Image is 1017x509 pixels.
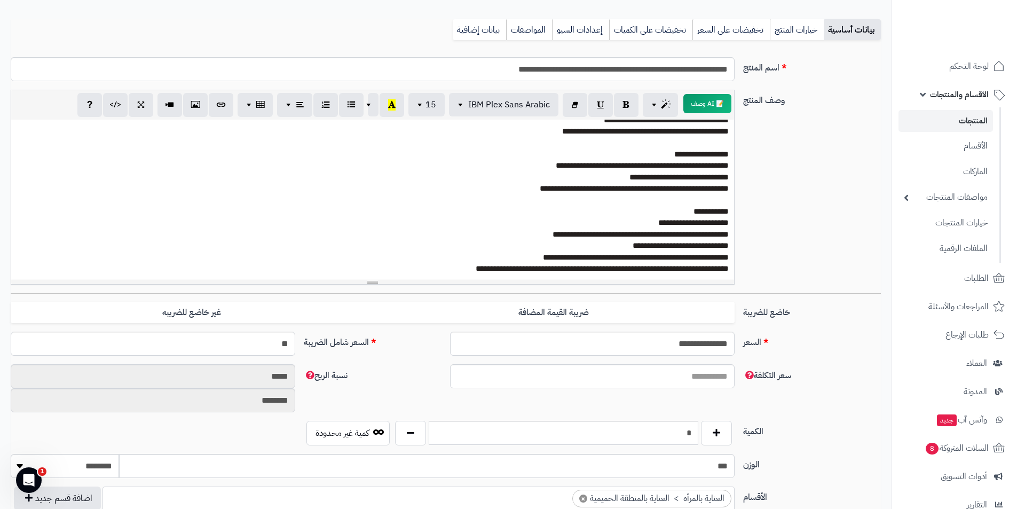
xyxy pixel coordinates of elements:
a: بيانات أساسية [824,19,881,41]
li: العناية بالمرأه > العناية بالمنطقة الحميمية [572,490,731,507]
a: أدوات التسويق [898,464,1011,489]
img: logo-2.png [944,8,1007,30]
span: 15 [425,98,436,111]
label: غير خاضع للضريبه [11,302,373,324]
span: طلبات الإرجاع [945,327,989,342]
label: وصف المنتج [739,90,885,107]
span: الطلبات [964,271,989,286]
a: المواصفات [506,19,552,41]
a: لوحة التحكم [898,53,1011,79]
span: الأقسام والمنتجات [930,87,989,102]
span: 1 [38,467,46,476]
a: خيارات المنتج [770,19,824,41]
label: السعر [739,332,885,349]
span: لوحة التحكم [949,59,989,74]
a: العملاء [898,350,1011,376]
span: جديد [937,414,957,426]
a: وآتس آبجديد [898,407,1011,433]
label: السعر شامل الضريبة [299,332,446,349]
button: 📝 AI وصف [683,94,731,113]
label: ضريبة القيمة المضافة [373,302,735,324]
iframe: Intercom live chat [16,467,42,493]
a: خيارات المنتجات [898,212,993,234]
span: IBM Plex Sans Arabic [468,98,550,111]
a: المراجعات والأسئلة [898,294,1011,319]
a: السلات المتروكة8 [898,435,1011,461]
a: المدونة [898,379,1011,404]
a: تخفيضات على السعر [692,19,770,41]
span: المدونة [964,384,987,399]
span: سعر التكلفة [743,369,791,382]
span: × [579,495,587,503]
button: IBM Plex Sans Arabic [449,93,558,116]
span: وآتس آب [936,412,987,427]
a: الطلبات [898,265,1011,291]
a: طلبات الإرجاع [898,322,1011,348]
a: الأقسام [898,135,993,158]
span: العملاء [966,356,987,371]
label: اسم المنتج [739,57,885,74]
span: السلات المتروكة [925,441,989,456]
label: الأقسام [739,487,885,504]
a: بيانات إضافية [453,19,506,41]
span: أدوات التسويق [941,469,987,484]
a: الملفات الرقمية [898,237,993,260]
a: الماركات [898,160,993,183]
button: 15 [408,93,445,116]
a: إعدادات السيو [552,19,609,41]
label: الكمية [739,421,885,438]
label: الوزن [739,454,885,471]
a: مواصفات المنتجات [898,186,993,209]
span: 8 [925,442,939,455]
label: خاضع للضريبة [739,302,885,319]
a: تخفيضات على الكميات [609,19,692,41]
a: المنتجات [898,110,993,132]
span: نسبة الربح [304,369,348,382]
span: المراجعات والأسئلة [928,299,989,314]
